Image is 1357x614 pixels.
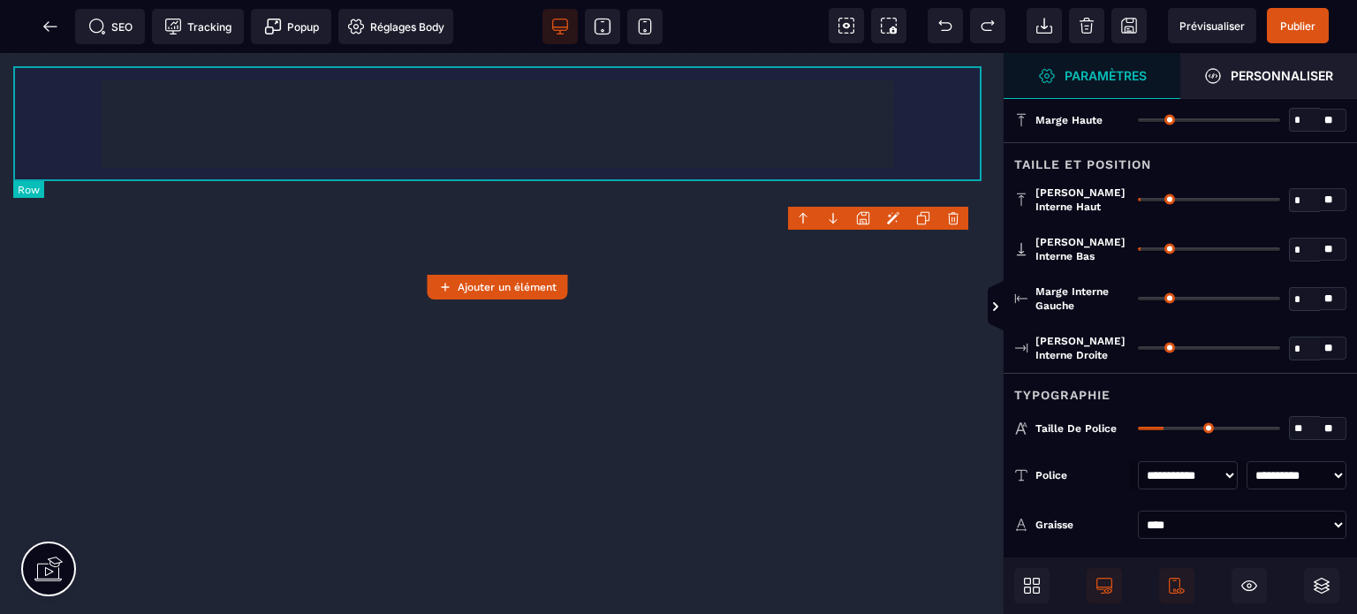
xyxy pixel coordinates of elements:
span: Afficher le mobile [1159,568,1194,603]
span: Voir tablette [585,9,620,44]
strong: Paramètres [1065,69,1147,82]
span: Popup [264,18,319,35]
div: Taille et position [1004,142,1357,175]
span: [PERSON_NAME] interne bas [1035,235,1129,263]
span: Masquer le bloc [1232,568,1267,603]
span: Importer [1027,8,1062,43]
div: Police [1035,466,1129,484]
span: Enregistrer le contenu [1267,8,1329,43]
span: Enregistrer [1111,8,1147,43]
span: [PERSON_NAME] interne droite [1035,334,1129,362]
span: Métadata SEO [75,9,145,44]
span: [PERSON_NAME] interne haut [1035,186,1129,214]
span: Créer une alerte modale [251,9,331,44]
span: Code de suivi [152,9,244,44]
span: Voir bureau [542,9,578,44]
span: Nettoyage [1069,8,1104,43]
span: Afficher les vues [1004,281,1021,334]
div: Typographie [1004,373,1357,406]
span: Retour [33,9,68,44]
span: SEO [88,18,133,35]
span: Voir mobile [627,9,663,44]
span: Réglages Body [347,18,444,35]
span: Capture d'écran [871,8,906,43]
span: Ouvrir le gestionnaire de styles [1180,53,1357,99]
span: Défaire [928,8,963,43]
span: Ouvrir le gestionnaire de styles [1004,53,1180,99]
span: Aperçu [1168,8,1256,43]
span: Tracking [164,18,231,35]
span: Voir les composants [829,8,864,43]
span: Marge haute [1035,113,1103,127]
span: Marge interne gauche [1035,284,1129,313]
span: Rétablir [970,8,1005,43]
span: Favicon [338,9,453,44]
strong: Personnaliser [1231,69,1333,82]
span: Prévisualiser [1179,19,1245,33]
strong: Ajouter un élément [458,281,557,293]
div: Graisse [1035,516,1129,534]
span: Ouvrir les calques [1304,568,1339,603]
span: Afficher le desktop [1087,568,1122,603]
button: Ajouter un élément [427,275,567,299]
span: Ouvrir les blocs [1014,568,1050,603]
span: Publier [1280,19,1315,33]
span: Taille de police [1035,421,1117,436]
